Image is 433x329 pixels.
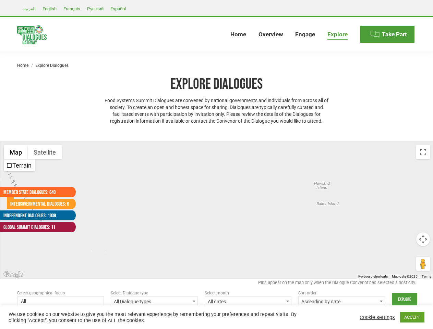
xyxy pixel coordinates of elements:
a: English [39,4,60,13]
ul: Show street map [4,159,35,171]
a: Open this area in Google Maps (opens a new window) [2,270,25,279]
div: We use cookies on our website to give you the most relevant experience by remembering your prefer... [9,311,300,324]
button: Toggle fullscreen view [416,145,430,159]
span: All dates [205,297,291,306]
img: Food Systems Summit Dialogues [17,25,47,44]
a: ACCEPT [400,312,424,322]
a: Español [107,4,129,13]
a: Home [17,63,28,68]
span: Map data ©2025 [392,275,418,278]
span: All Dialogue types [111,297,197,306]
label: Terrain [12,162,32,169]
span: Overview [258,31,283,38]
span: Ascending by date [298,296,385,306]
div: Sort order [298,290,385,296]
span: Español [110,6,126,11]
a: Cookie settings [360,314,395,320]
a: Terms (opens in new tab) [422,275,431,278]
h1: Explore Dialogues [101,75,332,94]
span: Home [230,31,246,38]
div: Select geographical focus [17,290,104,296]
button: Keyboard shortcuts [358,274,388,279]
button: Show street map [4,145,28,159]
span: Français [63,6,80,11]
a: Français [60,4,84,13]
span: Take Part [382,31,407,38]
a: Русский [84,4,107,13]
a: العربية [20,4,39,13]
div: Pins appear on the map only when the Dialogue Convenor has selected a host city. [17,279,416,290]
span: Explore Dialogues [35,63,69,68]
a: Intergovernmental Dialogues: 6 [7,199,69,209]
span: Русский [87,6,104,11]
button: Show satellite imagery [28,145,62,159]
span: English [43,6,57,11]
span: Engage [295,31,315,38]
p: Food Systems Summit Dialogues are convened by national governments and individuals from across al... [101,97,332,124]
button: Map camera controls [416,232,430,246]
li: Terrain [4,160,34,171]
span: Ascending by date [299,297,385,306]
div: Select month [205,290,291,296]
img: Google [2,270,25,279]
img: Menu icon [370,29,380,39]
span: Explore [327,31,348,38]
span: العربية [23,6,36,11]
button: Drag Pegman onto the map to open Street View [416,257,430,271]
div: Select Dialogue type [111,290,197,296]
input: Explore [392,293,417,306]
